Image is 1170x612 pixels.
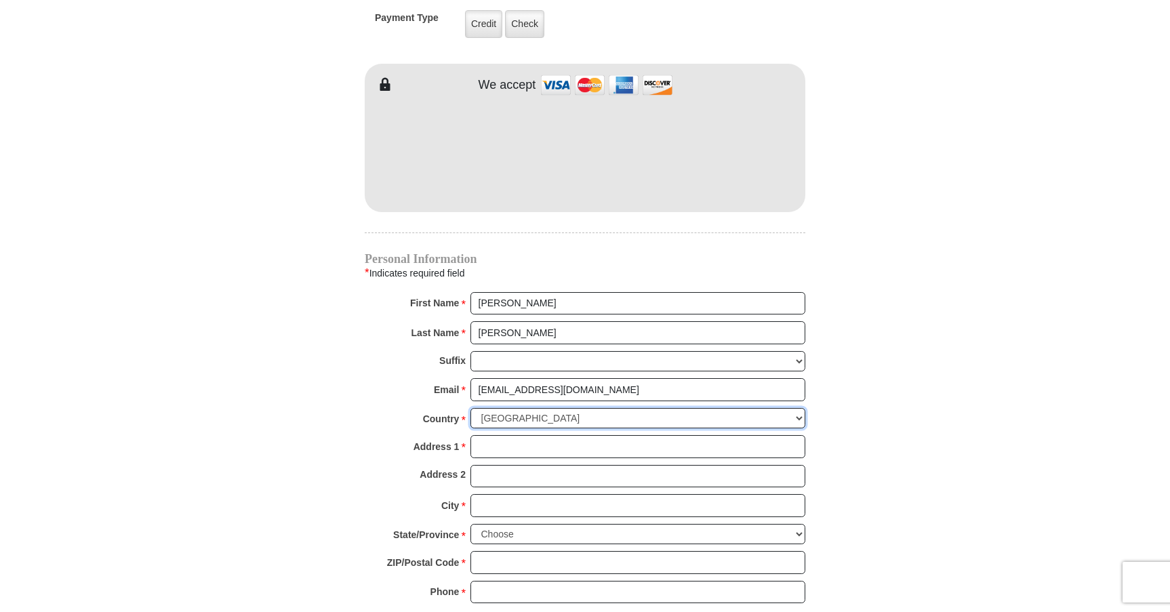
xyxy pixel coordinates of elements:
strong: Phone [430,582,460,601]
strong: Last Name [411,323,460,342]
strong: City [441,496,459,515]
strong: Address 1 [413,437,460,456]
strong: State/Province [393,525,459,544]
label: Credit [465,10,502,38]
strong: ZIP/Postal Code [387,553,460,572]
h4: We accept [479,78,536,93]
strong: First Name [410,293,459,312]
strong: Address 2 [420,465,466,484]
img: credit cards accepted [539,70,674,100]
div: Indicates required field [365,264,805,282]
strong: Suffix [439,351,466,370]
h5: Payment Type [375,12,439,30]
strong: Email [434,380,459,399]
strong: Country [423,409,460,428]
h4: Personal Information [365,253,805,264]
label: Check [505,10,544,38]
